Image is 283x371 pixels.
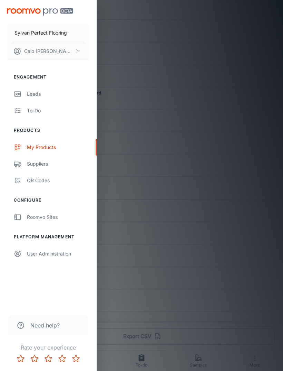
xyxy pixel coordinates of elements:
[14,29,67,37] p: Sylvan Perfect Flooring
[7,24,90,42] button: Sylvan Perfect Flooring
[24,47,73,55] p: Caio [PERSON_NAME]
[27,213,90,221] div: Roomvo Sites
[27,107,90,114] div: To-do
[69,352,83,365] button: Rate 5 star
[6,343,91,352] p: Rate your experience
[27,160,90,168] div: Suppliers
[27,90,90,98] div: Leads
[27,143,90,151] div: My Products
[27,250,90,258] div: User Administration
[41,352,55,365] button: Rate 3 star
[27,177,90,184] div: QR Codes
[14,352,28,365] button: Rate 1 star
[30,321,60,330] span: Need help?
[7,42,90,60] button: Caio [PERSON_NAME]
[28,352,41,365] button: Rate 2 star
[7,8,73,16] img: Roomvo PRO Beta
[55,352,69,365] button: Rate 4 star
